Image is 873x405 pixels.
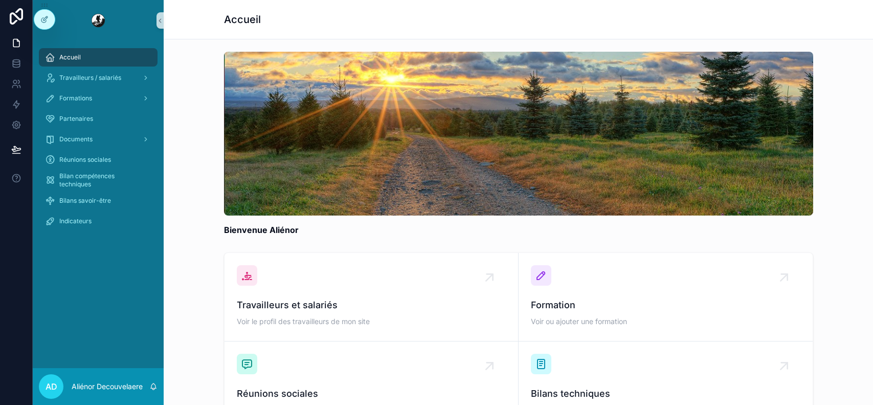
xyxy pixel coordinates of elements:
[224,12,261,27] h1: Accueil
[531,316,800,327] span: Voir ou ajouter une formation
[59,197,111,205] span: Bilans savoir-être
[39,48,158,67] a: Accueil
[33,41,164,244] div: scrollable content
[59,172,147,188] span: Bilan compétences techniques
[59,217,92,225] span: Indicateurs
[531,298,800,312] span: Formation
[39,171,158,189] a: Bilan compétences techniques
[39,69,158,87] a: Travailleurs / salariés
[225,253,519,342] a: Travailleurs et salariésVoir le profil des travailleurs de mon site
[39,89,158,108] a: Formations
[39,110,158,128] a: Partenaires
[59,156,111,164] span: Réunions sociales
[237,387,506,401] span: Réunions sociales
[39,151,158,169] a: Réunions sociales
[224,224,299,236] strong: Bienvenue Aliénor
[39,130,158,148] a: Documents
[59,74,121,82] span: Travailleurs / salariés
[531,387,800,401] span: Bilans techniques
[90,12,106,29] img: App logo
[72,381,143,392] p: Aliénor Decouvelaere
[59,53,81,61] span: Accueil
[519,253,813,342] a: FormationVoir ou ajouter une formation
[237,298,506,312] span: Travailleurs et salariés
[59,135,93,143] span: Documents
[39,191,158,210] a: Bilans savoir-être
[237,316,506,327] span: Voir le profil des travailleurs de mon site
[59,94,92,102] span: Formations
[59,115,93,123] span: Partenaires
[46,380,57,393] span: AD
[39,212,158,230] a: Indicateurs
